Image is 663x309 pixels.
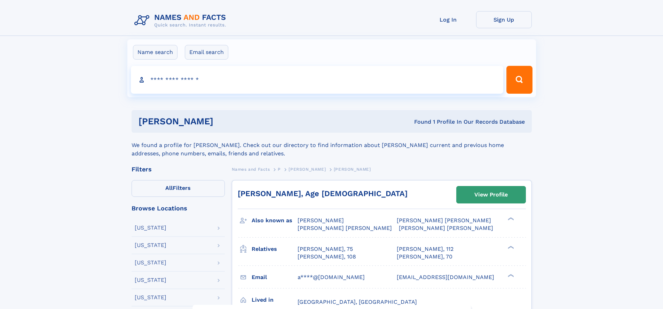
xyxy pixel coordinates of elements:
div: [US_STATE] [135,277,166,283]
div: ❯ [506,245,514,249]
a: [PERSON_NAME], 112 [397,245,453,253]
div: [US_STATE] [135,242,166,248]
button: Search Button [506,66,532,94]
a: Names and Facts [232,165,270,173]
div: ❯ [506,217,514,221]
h3: Lived in [252,294,298,306]
a: Sign Up [476,11,532,28]
div: [US_STATE] [135,295,166,300]
span: [GEOGRAPHIC_DATA], [GEOGRAPHIC_DATA] [298,299,417,305]
span: [PERSON_NAME] [289,167,326,172]
h3: Also known as [252,215,298,226]
h3: Email [252,271,298,283]
div: Browse Locations [132,205,225,211]
a: Log In [420,11,476,28]
a: P [278,165,281,173]
span: [PERSON_NAME] [298,217,344,224]
input: search input [131,66,504,94]
a: [PERSON_NAME], Age [DEMOGRAPHIC_DATA] [238,189,408,198]
span: P [278,167,281,172]
label: Filters [132,180,225,197]
span: All [165,185,173,191]
label: Email search [185,45,228,60]
div: [US_STATE] [135,260,166,265]
div: We found a profile for [PERSON_NAME]. Check out our directory to find information about [PERSON_N... [132,133,532,158]
a: [PERSON_NAME], 70 [397,253,452,261]
span: [PERSON_NAME] [334,167,371,172]
h3: Relatives [252,243,298,255]
a: [PERSON_NAME] [289,165,326,173]
div: View Profile [474,187,508,203]
span: [EMAIL_ADDRESS][DOMAIN_NAME] [397,274,494,280]
span: [PERSON_NAME] [PERSON_NAME] [399,225,493,231]
div: Filters [132,166,225,172]
a: [PERSON_NAME], 75 [298,245,353,253]
span: [PERSON_NAME] [PERSON_NAME] [298,225,392,231]
span: [PERSON_NAME] [PERSON_NAME] [397,217,491,224]
a: [PERSON_NAME], 108 [298,253,356,261]
div: ❯ [506,273,514,278]
img: Logo Names and Facts [132,11,232,30]
a: View Profile [457,186,526,203]
h1: [PERSON_NAME] [139,117,314,126]
label: Name search [133,45,177,60]
div: Found 1 Profile In Our Records Database [314,118,525,126]
div: [US_STATE] [135,225,166,231]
